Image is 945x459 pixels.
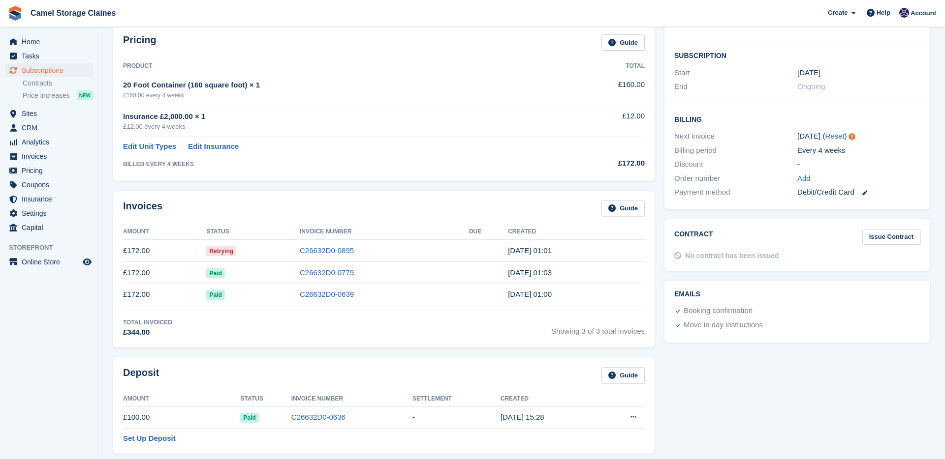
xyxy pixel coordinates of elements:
a: menu [5,49,93,63]
h2: Billing [674,114,920,124]
th: Amount [123,391,240,407]
span: Paid [206,290,224,300]
time: 2025-06-20 00:00:09 UTC [508,290,552,298]
a: menu [5,63,93,77]
div: £160.00 every 4 weeks [123,91,560,100]
th: Invoice Number [291,391,412,407]
h2: Pricing [123,34,157,51]
th: Status [206,224,300,240]
div: NEW [77,90,93,100]
span: Analytics [22,135,81,149]
td: £172.00 [123,262,206,284]
a: menu [5,206,93,220]
span: Sites [22,107,81,120]
a: Set Up Deposit [123,433,176,444]
th: Status [240,391,291,407]
div: End [674,81,797,92]
div: Next invoice [674,131,797,142]
h2: Emails [674,290,920,298]
th: Created [508,224,645,240]
div: Billing period [674,145,797,156]
span: Capital [22,221,81,234]
h2: Invoices [123,201,162,217]
span: Settings [22,206,81,220]
div: [DATE] ( ) [797,131,920,142]
a: C26632D0-0639 [300,290,354,298]
span: Invoices [22,149,81,163]
span: Price increases [23,91,70,100]
span: Storefront [9,243,98,253]
th: Amount [123,224,206,240]
a: menu [5,178,93,192]
img: Rod [899,8,909,18]
a: menu [5,35,93,49]
th: Product [123,58,560,74]
a: C26632D0-0636 [291,413,346,421]
th: Settlement [412,391,501,407]
div: £344.00 [123,327,172,338]
div: - [797,159,920,170]
a: Issue Contract [862,229,920,245]
span: Tasks [22,49,81,63]
a: menu [5,221,93,234]
span: Create [828,8,848,18]
a: menu [5,255,93,269]
a: C26632D0-0779 [300,268,354,277]
time: 2025-06-20 00:00:00 UTC [797,67,820,79]
div: Order number [674,173,797,184]
a: C26632D0-0895 [300,246,354,255]
div: No contract has been issued [685,251,779,261]
span: Pricing [22,164,81,177]
a: Guide [601,367,645,383]
td: £172.00 [123,284,206,306]
td: £160.00 [560,74,645,105]
div: BILLED EVERY 4 WEEKS [123,160,560,169]
span: Retrying [206,246,236,256]
a: Reset [825,132,844,140]
th: Invoice Number [300,224,469,240]
td: £12.00 [560,105,645,137]
td: - [412,406,501,429]
span: Paid [240,413,258,423]
time: 2025-07-18 00:03:54 UTC [508,268,552,277]
div: Start [674,67,797,79]
a: Edit Insurance [188,141,239,152]
span: Paid [206,268,224,278]
div: 20 Foot Container (160 square foot) × 1 [123,80,560,91]
div: Tooltip anchor [848,132,856,141]
span: Account [911,8,936,18]
th: Due [469,224,508,240]
a: Contracts [23,79,93,88]
span: Help [877,8,890,18]
div: Booking confirmation [684,305,753,317]
td: £100.00 [123,406,240,429]
h2: Deposit [123,367,159,383]
div: Insurance £2,000.00 × 1 [123,111,560,122]
h2: Contract [674,229,713,245]
span: Showing 3 of 3 total invoices [551,318,645,338]
a: menu [5,164,93,177]
td: £172.00 [123,240,206,262]
a: Preview store [81,256,93,268]
div: Every 4 weeks [797,145,920,156]
div: Total Invoiced [123,318,172,327]
a: Add [797,173,811,184]
a: Price increases NEW [23,90,93,101]
span: Home [22,35,81,49]
span: CRM [22,121,81,135]
div: Payment method [674,187,797,198]
time: 2025-08-15 00:01:38 UTC [508,246,552,255]
a: Camel Storage Claines [27,5,120,21]
a: menu [5,121,93,135]
div: £172.00 [560,158,645,169]
div: Debit/Credit Card [797,187,920,198]
th: Created [501,391,598,407]
th: Total [560,58,645,74]
a: Guide [601,201,645,217]
h2: Subscription [674,50,920,60]
div: £12.00 every 4 weeks [123,122,560,132]
a: menu [5,135,93,149]
span: Online Store [22,255,81,269]
a: menu [5,149,93,163]
span: Subscriptions [22,63,81,77]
